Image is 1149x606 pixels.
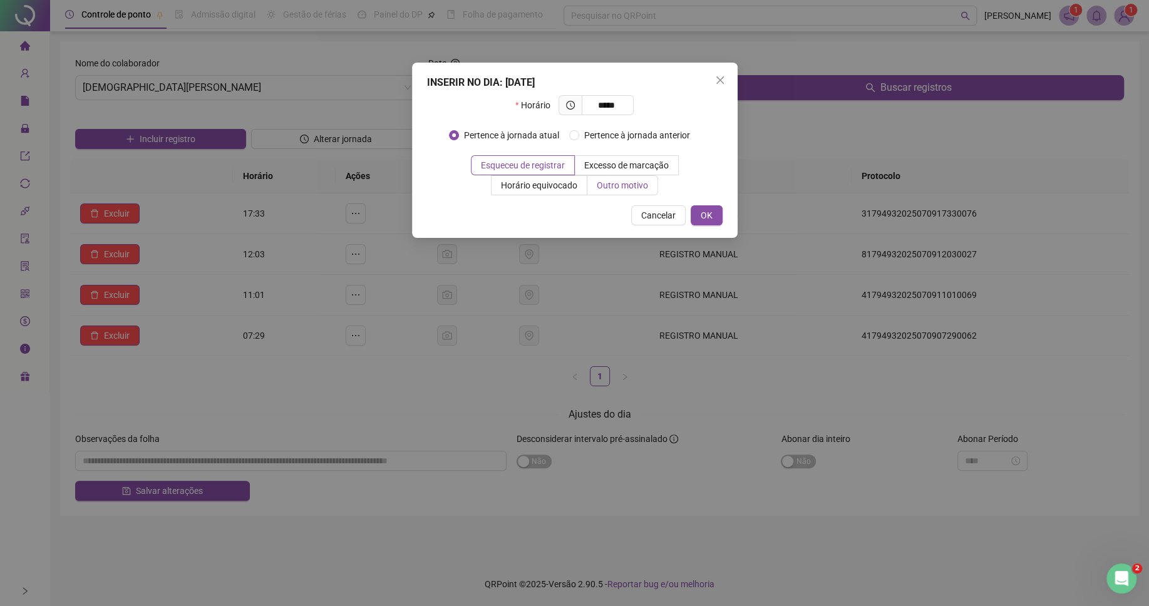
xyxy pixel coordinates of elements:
span: OK [701,208,713,222]
button: OK [691,205,723,225]
span: close [715,75,725,85]
button: Cancelar [631,205,686,225]
iframe: Intercom live chat [1106,563,1136,593]
span: Cancelar [641,208,676,222]
span: Excesso de marcação [584,160,669,170]
span: Esqueceu de registrar [481,160,565,170]
button: Close [710,70,730,90]
span: clock-circle [566,101,575,110]
span: Pertence à jornada atual [459,128,564,142]
label: Horário [515,95,559,115]
span: Pertence à jornada anterior [579,128,695,142]
span: Horário equivocado [501,180,577,190]
div: INSERIR NO DIA : [DATE] [427,75,723,90]
span: 2 [1132,563,1142,573]
span: Outro motivo [597,180,648,190]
